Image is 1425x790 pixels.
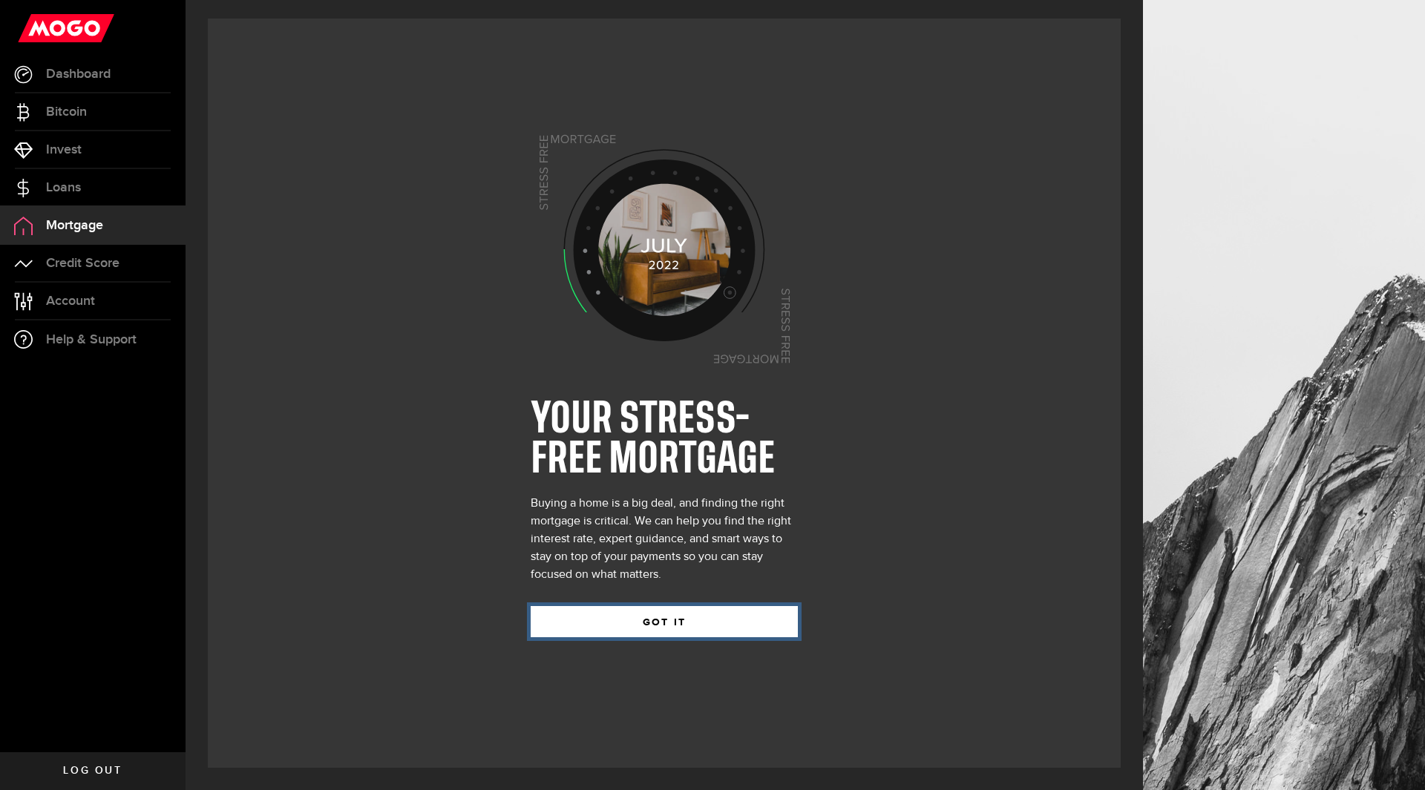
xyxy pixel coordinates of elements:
span: Dashboard [46,68,111,81]
span: Account [46,294,95,308]
span: Loans [46,181,81,194]
div: Buying a home is a big deal, and finding the right mortgage is critical. We can help you find the... [531,495,798,584]
span: Help & Support [46,333,137,346]
span: Mortgage [46,219,103,232]
span: Log out [63,766,122,776]
button: Open LiveChat chat widget [12,6,56,50]
button: GOT IT [531,606,798,637]
span: Bitcoin [46,105,87,119]
span: Invest [46,143,82,157]
h1: YOUR STRESS-FREE MORTGAGE [531,400,798,480]
span: Credit Score [46,257,119,270]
